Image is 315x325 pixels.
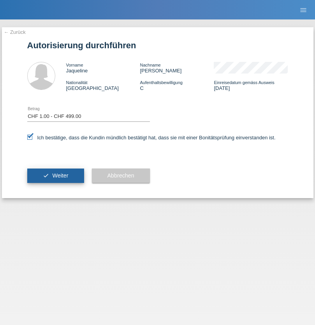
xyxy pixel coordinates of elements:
[214,79,288,91] div: [DATE]
[92,169,150,183] button: Abbrechen
[214,80,274,85] span: Einreisedatum gemäss Ausweis
[27,169,84,183] button: check Weiter
[52,172,68,179] span: Weiter
[27,135,276,141] label: Ich bestätige, dass die Kundin mündlich bestätigt hat, dass sie mit einer Bonitätsprüfung einvers...
[27,40,288,50] h1: Autorisierung durchführen
[140,62,214,74] div: [PERSON_NAME]
[140,63,160,67] span: Nachname
[43,172,49,179] i: check
[296,7,311,12] a: menu
[66,62,140,74] div: Jaqueline
[66,79,140,91] div: [GEOGRAPHIC_DATA]
[140,79,214,91] div: C
[140,80,182,85] span: Aufenthaltsbewilligung
[66,63,83,67] span: Vorname
[107,172,134,179] span: Abbrechen
[4,29,26,35] a: ← Zurück
[299,6,307,14] i: menu
[66,80,88,85] span: Nationalität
